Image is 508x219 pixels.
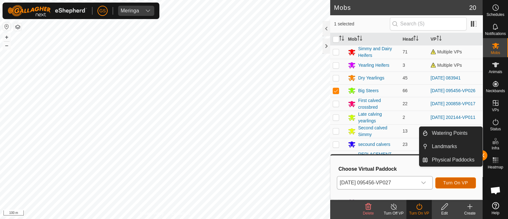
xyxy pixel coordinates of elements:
a: Help [483,200,508,217]
button: Map Layers [14,23,22,31]
a: Contact Us [171,211,190,216]
div: Late calving yearlings [358,111,398,124]
div: Simmy and Dairy Heifers [358,45,398,59]
span: Delete [363,211,374,216]
a: Watering Points [428,127,482,140]
span: 3 [403,63,405,68]
div: Yearling Heifers [358,62,389,69]
div: Create [457,210,483,216]
span: 22 [403,101,408,106]
a: [DATE] 200858-VP017 [431,101,475,106]
div: Meringa [121,8,139,13]
span: Infra [491,146,499,150]
p-sorticon: Activate to sort [339,37,344,42]
th: VP [428,33,483,45]
div: Turn On VP [406,210,432,216]
span: Watering Points [432,129,467,137]
span: VPs [492,108,499,112]
button: Reset Map [3,23,10,31]
span: 2025-09-16 095456-VP027 [337,176,417,189]
span: 20 [469,3,476,12]
div: Dry Yearlings [358,75,384,81]
h2: Mobs [334,4,469,11]
span: 1 selected [334,21,390,27]
span: Heatmap [488,165,503,169]
li: Landmarks [419,140,482,153]
a: Privacy Policy [140,211,164,216]
span: Neckbands [486,89,505,93]
span: Help [491,211,499,215]
div: Turn Off VP [381,210,406,216]
button: Turn On VP [435,177,476,188]
div: REPLACEMENT [PERSON_NAME] [358,151,398,164]
a: Landmarks [428,140,482,153]
a: [DATE] 202144-VP011 [431,115,475,120]
th: Mob [345,33,400,45]
a: Physical Paddocks [428,154,482,166]
span: Meringa [118,6,142,16]
div: Second calved Simmy [358,125,398,138]
span: Multiple VPs [431,63,462,68]
span: 23 [403,142,408,147]
a: [DATE] 095456-VP026 [431,88,475,93]
div: Edit [432,210,457,216]
p-sorticon: Activate to sort [413,37,418,42]
span: 2 [403,115,405,120]
span: 13 [403,128,408,133]
span: Mobs [491,51,500,55]
button: + [3,33,10,41]
div: dropdown trigger [417,176,430,189]
span: Multiple VPs [431,49,462,54]
div: Open chat [486,181,505,200]
div: dropdown trigger [142,6,154,16]
div: First calved crossbred [358,97,398,111]
img: Gallagher Logo [8,5,87,17]
input: Search (S) [390,17,467,31]
span: Animals [489,70,502,74]
button: – [3,42,10,49]
div: Big Steers [358,87,379,94]
p-sorticon: Activate to sort [357,37,362,42]
span: 66 [403,88,408,93]
a: [DATE] 083941 [431,75,461,80]
span: Status [490,127,501,131]
span: Turn On VP [443,180,468,185]
div: secound calvers [358,141,390,148]
h3: Choose Virtual Paddock [338,166,476,172]
li: Watering Points [419,127,482,140]
p-sorticon: Activate to sort [437,37,442,42]
li: Physical Paddocks [419,154,482,166]
span: Notifications [485,32,506,36]
span: 71 [403,49,408,54]
span: Schedules [486,13,504,17]
span: GS [99,8,106,14]
span: Landmarks [432,143,457,150]
span: 45 [403,75,408,80]
th: Head [400,33,428,45]
span: Physical Paddocks [432,156,474,164]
